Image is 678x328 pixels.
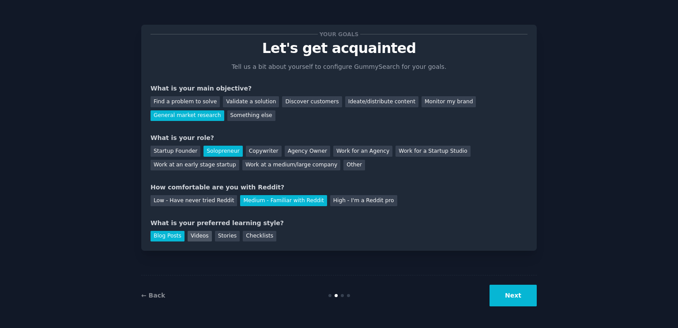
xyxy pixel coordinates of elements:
div: What is your main objective? [151,84,527,93]
div: Startup Founder [151,146,200,157]
div: Low - Have never tried Reddit [151,195,237,206]
div: Agency Owner [285,146,330,157]
div: How comfortable are you with Reddit? [151,183,527,192]
div: Validate a solution [223,96,279,107]
div: General market research [151,110,224,121]
div: Discover customers [282,96,342,107]
div: Find a problem to solve [151,96,220,107]
div: Other [343,160,365,171]
button: Next [490,285,537,306]
div: Ideate/distribute content [345,96,418,107]
div: Work for an Agency [333,146,392,157]
a: ← Back [141,292,165,299]
div: High - I'm a Reddit pro [330,195,397,206]
div: Stories [215,231,240,242]
div: Solopreneur [203,146,242,157]
div: Work for a Startup Studio [395,146,470,157]
div: Medium - Familiar with Reddit [240,195,327,206]
p: Let's get acquainted [151,41,527,56]
div: Work at an early stage startup [151,160,239,171]
div: Something else [227,110,275,121]
div: Copywriter [246,146,282,157]
div: Videos [188,231,212,242]
p: Tell us a bit about yourself to configure GummySearch for your goals. [228,62,450,72]
div: What is your preferred learning style? [151,219,527,228]
div: Checklists [243,231,276,242]
div: Monitor my brand [422,96,476,107]
div: Work at a medium/large company [242,160,340,171]
span: Your goals [318,30,360,39]
div: What is your role? [151,133,527,143]
div: Blog Posts [151,231,185,242]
